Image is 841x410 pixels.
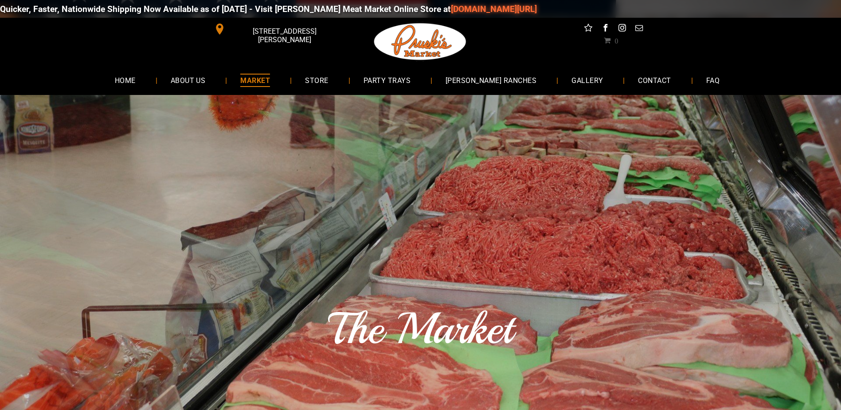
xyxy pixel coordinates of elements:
[558,68,616,92] a: GALLERY
[432,68,550,92] a: [PERSON_NAME] RANCHES
[616,22,628,36] a: instagram
[328,301,513,356] span: The Market
[208,22,344,36] a: [STREET_ADDRESS][PERSON_NAME]
[227,23,341,48] span: [STREET_ADDRESS][PERSON_NAME]
[583,22,594,36] a: Social network
[625,68,684,92] a: CONTACT
[102,68,149,92] a: HOME
[292,68,341,92] a: STORE
[350,68,424,92] a: PARTY TRAYS
[633,22,645,36] a: email
[372,18,468,66] img: Pruski-s+Market+HQ+Logo2-1920w.png
[227,68,283,92] a: MARKET
[157,68,219,92] a: ABOUT US
[693,68,733,92] a: FAQ
[614,37,618,44] span: 0
[599,22,611,36] a: facebook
